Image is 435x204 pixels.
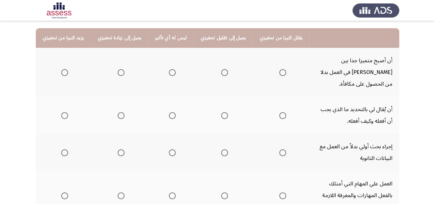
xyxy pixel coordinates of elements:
th: يميل إلى تقليل تحفيزي [194,28,253,48]
mat-radio-group: Select an option [276,66,286,78]
mat-radio-group: Select an option [115,66,124,78]
mat-radio-group: Select an option [166,147,176,158]
mat-radio-group: Select an option [218,66,228,78]
th: يميل إلى زيادة تحفيزي [91,28,148,48]
mat-radio-group: Select an option [115,190,124,201]
td: إجراء بحث أولي بدلاً من العمل مع البيانات الثانوية [309,134,399,171]
mat-radio-group: Select an option [276,147,286,158]
td: أن يُقال لي بالتحديد ما الذي يجب أن أفعله وكيف أفعله. [309,97,399,134]
th: ليس له أي تأثير [148,28,194,48]
mat-radio-group: Select an option [58,190,68,201]
mat-radio-group: Select an option [218,147,228,158]
mat-radio-group: Select an option [58,66,68,78]
mat-radio-group: Select an option [166,109,176,121]
mat-radio-group: Select an option [166,66,176,78]
td: أن أصبح متميزا جدا بين [PERSON_NAME] في العمل بدلا من الحصول على مكافأة. [309,48,399,97]
mat-radio-group: Select an option [115,147,124,158]
th: يقلل كثيرا من تحفيزي [253,28,309,48]
mat-radio-group: Select an option [58,109,68,121]
mat-radio-group: Select an option [58,147,68,158]
mat-radio-group: Select an option [276,190,286,201]
img: Assessment logo of Motivation Assessment [36,1,83,20]
mat-radio-group: Select an option [115,109,124,121]
mat-radio-group: Select an option [166,190,176,201]
img: Assess Talent Management logo [352,1,399,20]
mat-radio-group: Select an option [218,190,228,201]
th: يزيد كثيرا من تحفيزي [36,28,91,48]
mat-radio-group: Select an option [276,109,286,121]
mat-radio-group: Select an option [218,109,228,121]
